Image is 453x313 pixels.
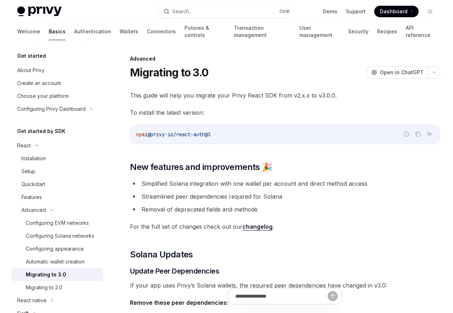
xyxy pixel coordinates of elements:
[26,257,85,266] div: Automatic wallet creation
[11,255,103,268] a: Automatic wallet creation
[26,245,84,253] div: Configuring appearance
[380,8,408,15] span: Dashboard
[136,131,145,138] span: npm
[130,66,208,79] h1: Migrating to 3.0
[11,229,103,242] a: Configuring Solana networks
[235,288,328,304] input: Ask a question...
[328,291,338,301] button: Send message
[21,154,46,163] div: Installation
[21,206,46,214] div: Advanced
[130,191,440,201] li: Streamlined peer dependencies required for Solana
[11,242,103,255] a: Configuring appearance
[402,129,411,139] button: Report incorrect code
[145,131,148,138] span: i
[147,23,176,40] a: Connectors
[130,179,440,189] li: Simplified Solana integration with one wallet per account and direct method access
[26,219,89,227] div: Configuring EVM networks
[11,139,103,152] button: React
[148,131,211,138] span: @privy-io/react-auth@3
[11,294,103,307] button: React native
[11,191,103,204] a: Features
[26,283,62,292] div: Migrating to 2.0
[17,79,61,87] div: Create an account
[26,232,94,240] div: Configuring Solana networks
[299,23,340,40] a: User management
[17,127,66,136] h5: Get started by SDK
[17,23,40,40] a: Welcome
[323,8,337,15] a: Demo
[11,217,103,229] a: Configuring EVM networks
[130,161,272,173] span: New features and improvements 🎉
[130,249,193,260] span: Solana Updates
[348,23,368,40] a: Security
[11,64,103,77] a: About Privy
[17,66,44,75] div: About Privy
[17,92,69,100] div: Choose your platform
[11,165,103,178] a: Setup
[374,6,419,17] a: Dashboard
[279,9,290,14] span: Ctrl K
[26,270,66,279] div: Migrating to 3.0
[17,105,86,113] div: Configuring Privy Dashboard
[21,180,45,189] div: Quickstart
[413,129,423,139] button: Copy the contents from the code block
[130,55,440,62] div: Advanced
[21,193,42,201] div: Features
[234,23,290,40] a: Transaction management
[425,129,434,139] button: Ask AI
[130,266,219,276] span: Update Peer Dependencies
[130,108,440,118] span: To install the latest version:
[17,52,46,60] h5: Get started
[11,178,103,191] a: Quickstart
[21,167,35,176] div: Setup
[17,141,31,150] div: React
[11,103,103,115] button: Configuring Privy Dashboard
[346,8,366,15] a: Support
[130,280,440,290] span: If your app uses Privy’s Solana wallets, the required peer dependencies have changed in v3.0:
[74,23,111,40] a: Authentication
[17,296,47,305] div: React native
[17,6,62,16] img: light logo
[120,23,138,40] a: Wallets
[11,90,103,103] a: Choose your platform
[367,66,428,79] button: Open in ChatGPT
[184,23,225,40] a: Policies & controls
[130,90,440,100] span: This guide will help you migrate your Privy React SDK from v2.x.x to v3.0.0.
[49,23,66,40] a: Basics
[406,23,436,40] a: API reference
[11,152,103,165] a: Installation
[242,223,273,231] a: changelog
[377,23,397,40] a: Recipes
[11,204,103,217] button: Advanced
[11,268,103,281] a: Migrating to 3.0
[130,204,440,214] li: Removal of deprecated fields and methods
[380,69,424,76] span: Open in ChatGPT
[11,281,103,294] a: Migrating to 2.0
[159,5,294,18] button: Search...CtrlK
[424,6,436,17] button: Toggle dark mode
[130,222,440,232] span: For the full set of changes check out our .
[172,7,192,16] div: Search...
[11,77,103,90] a: Create an account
